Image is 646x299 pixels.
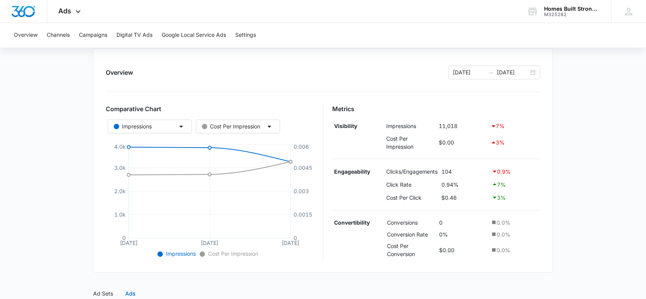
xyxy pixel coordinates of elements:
span: swap-right [488,69,494,76]
tspan: 0.0045 [294,164,313,171]
td: 104 [439,165,490,178]
tspan: 0.006 [294,143,309,150]
span: Cost Per Impression [207,250,258,257]
button: Google Local Service Ads [162,23,226,48]
td: 0 [438,217,489,228]
button: Overview [14,23,38,48]
tspan: 4.0k [114,143,126,150]
strong: Engageability [334,168,370,175]
input: End date [497,68,529,77]
div: 7 % [490,122,538,131]
tspan: 0.003 [294,188,309,194]
td: Click Rate [385,178,440,191]
div: Impressions [114,122,152,131]
h2: Overview [106,68,133,77]
td: 11,018 [437,120,489,133]
td: $0.00 [438,240,489,260]
div: 0.0 % [490,230,538,238]
tspan: [DATE] [282,240,300,246]
div: 0.0 % [490,219,538,227]
input: Start date [453,68,485,77]
div: 3 % [490,138,538,147]
td: Cost Per Conversion [385,240,438,260]
td: 0% [438,228,489,240]
button: Campaigns [79,23,107,48]
td: $0.46 [439,191,490,204]
tspan: [DATE] [120,240,138,246]
td: Impressions [384,120,437,133]
div: account id [544,12,600,17]
h3: Comparative Chart [106,104,314,113]
tspan: 0 [122,235,126,241]
td: $0.00 [437,133,489,153]
strong: Visibility [334,123,357,129]
td: Conversion Rate [385,228,438,240]
tspan: 1.0k [114,211,126,218]
button: Settings [235,23,256,48]
button: Channels [47,23,70,48]
span: Impressions [164,250,196,257]
tspan: 0 [294,235,297,241]
button: Digital TV Ads [116,23,152,48]
td: Clicks/Engagements [385,165,440,178]
div: Ad Sets [93,289,113,298]
tspan: [DATE] [201,240,218,246]
tspan: 0.0015 [294,211,313,218]
td: Cost Per Impression [384,133,437,153]
td: Cost Per Click [385,191,440,204]
h3: Metrics [333,104,541,113]
div: 0.9 % [492,167,538,176]
strong: Convertibility [334,219,370,226]
div: Ads [125,289,135,298]
td: Conversions [385,217,438,228]
tspan: 2.0k [114,188,126,194]
div: Cost Per Impression [202,122,260,131]
span: Ads [59,7,72,15]
button: Cost Per Impression [196,120,280,133]
tspan: 3.0k [114,164,126,171]
div: 7 % [492,180,538,189]
div: account name [544,6,600,12]
td: 0.94% [439,178,490,191]
div: 3 % [492,193,538,202]
button: Impressions [108,120,192,133]
span: to [488,69,494,76]
div: 0.0 % [490,246,538,254]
